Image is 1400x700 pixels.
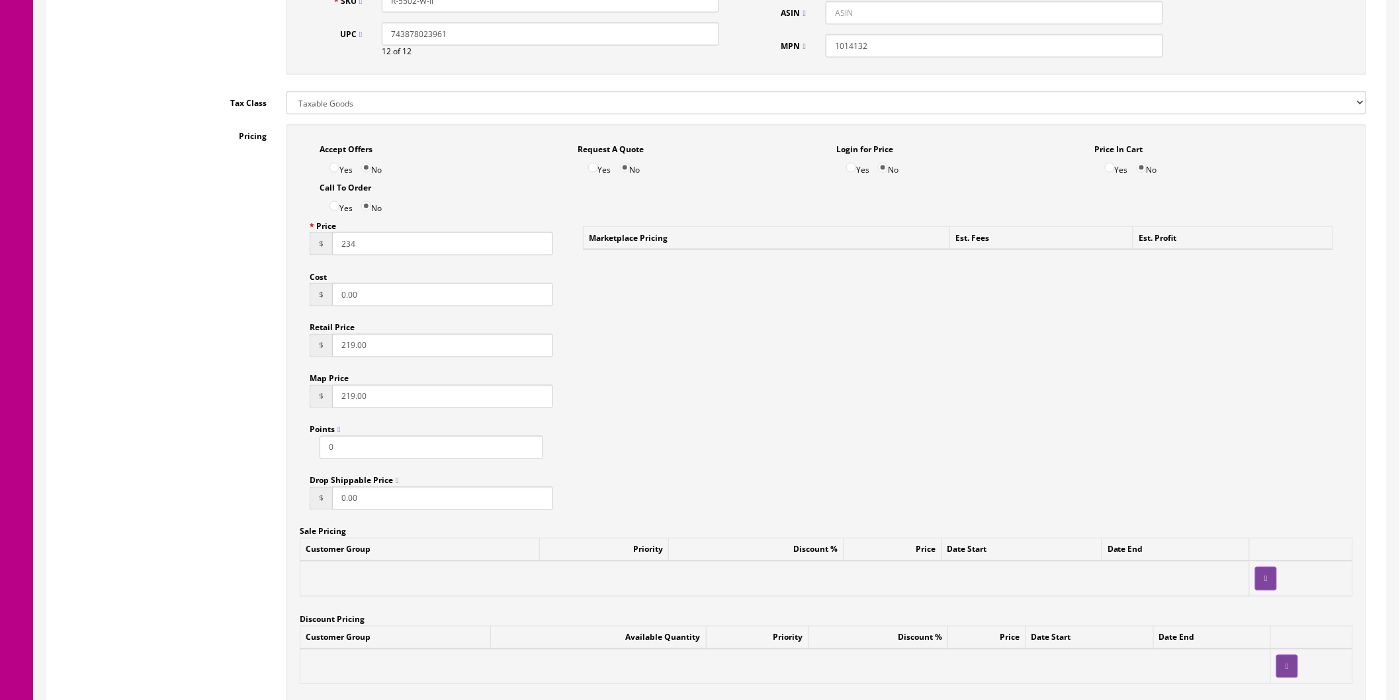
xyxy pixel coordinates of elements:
span: Drop Shippable Price [310,475,398,486]
input: No [361,163,371,173]
b: THE UPDATE FOR YOUR EYES: THE NEW SLIMTRIM GRILLE [13,238,263,248]
label: No [620,155,640,176]
td: Est. Fees [950,227,1133,250]
label: Map Price [310,367,349,385]
li: Dual 5.25”Cerametallic cone woofers [40,77,1039,91]
label: No [878,155,898,176]
input: Yes [588,163,598,173]
input: MPN [826,34,1163,58]
input: No [878,163,888,173]
li: Elegant new, low-profile SlimTrim magnetic grille [40,146,1039,159]
input: This should be a number with up to 2 decimal places. [332,283,553,306]
td: Date Start [1026,626,1153,649]
span: 12 [382,46,391,57]
input: This should be a number with up to 2 decimal places. [332,232,553,255]
li: Perfect for left, center or right channel use [40,91,1039,105]
label: Accept Offers [320,138,372,155]
label: Retail Price [310,316,355,334]
td: Priority [540,539,669,562]
span: Points [310,424,340,435]
input: UPC [382,22,719,46]
input: Points [320,436,543,459]
input: Yes [329,163,339,173]
td: Available Quantity [491,626,706,649]
p: The Klipsch R-5502-W II maintains the core technology use of a premium 1” Titanium compression dr... [13,168,1065,636]
label: Call To Order [320,176,371,194]
li: Horn-loaded technology increases acoustic output while significantly reducing distortion [40,118,1039,132]
span: $ [310,232,332,255]
input: Yes [329,201,339,211]
td: Price [844,539,941,562]
span: UPC [340,28,362,40]
td: Priority [706,626,809,649]
li: 1” (2.54cm) Titanium [MEDICAL_DATA] compression driver mated to pivoting 90° x 90° square Tractri... [40,63,1039,77]
td: Discount % [669,539,844,562]
label: Price In Cart [1095,138,1143,155]
span: $ [310,334,332,357]
span: ASIN [781,7,806,19]
input: No [1137,163,1147,173]
label: No [1137,155,1157,176]
b: VERSATILE LCR SPEAKER UPDATED WITH THE LATEST TECHNOLOGY [13,169,310,179]
label: Cost [310,265,327,283]
td: Customer Group [300,539,540,562]
label: Yes [846,155,869,176]
li: Treble and midbass attenuation switches and IR receiver knock out [40,132,1039,146]
td: Date End [1153,626,1271,649]
li: Easily mounts horizontally or vertically [40,105,1039,118]
td: Price [948,626,1026,649]
input: Yes [846,163,856,173]
label: Login for Price [836,138,893,155]
label: Tax Class [57,91,277,109]
td: Est. Profit [1133,227,1333,250]
input: No [361,201,371,211]
label: Yes [1105,155,1128,176]
input: This should be a number with up to 2 decimal places. [332,385,553,408]
label: Yes [329,194,353,214]
td: Discount % [809,626,947,649]
td: Customer Group [300,626,491,649]
p: You will receive: Klipsch R-5502-W-II White In-Wall Speaker The R-5502-W II in-wall left, center ... [13,13,1065,54]
label: Yes [329,155,353,176]
label: Price [310,214,336,232]
label: Yes [588,155,611,176]
td: Date Start [941,539,1102,562]
label: Discount Pricing [300,608,365,626]
input: Yes [1105,163,1115,173]
label: No [361,155,382,176]
input: No [620,163,630,173]
label: Sale Pricing [300,520,346,538]
span: MPN [781,40,806,52]
td: Marketplace Pricing [584,227,950,250]
span: $ [310,283,332,306]
input: This should be a number with up to 2 decimal places. [332,487,553,510]
span: $ [310,487,332,510]
label: No [361,194,382,214]
span: of 12 [393,46,412,57]
input: ASIN [826,1,1163,24]
input: This should be a number with up to 2 decimal places. [332,334,553,357]
span: $ [310,385,332,408]
label: Pricing [57,124,277,142]
td: Date End [1102,539,1250,562]
label: Request A Quote [578,138,644,155]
